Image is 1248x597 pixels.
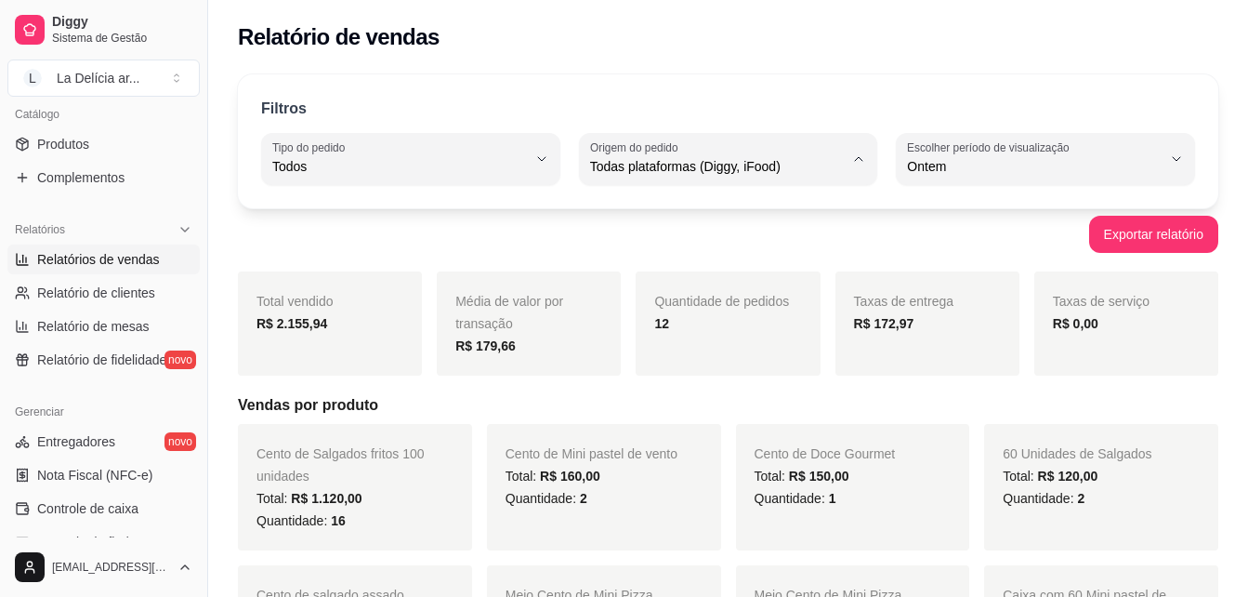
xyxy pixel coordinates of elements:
[1003,446,1151,461] span: 60 Unidades de Salgados
[52,14,192,31] span: Diggy
[57,69,140,87] div: La Delícia ar ...
[238,394,1218,417] h5: Vendas por produto
[37,533,137,551] span: Controle de fiado
[755,469,849,484] span: Total:
[23,69,42,87] span: L
[291,491,361,506] span: R$ 1.120,00
[1038,469,1098,484] span: R$ 120,00
[256,491,362,506] span: Total:
[1003,469,1097,484] span: Total:
[755,446,896,461] span: Cento de Doce Gourmet
[52,31,192,46] span: Sistema de Gestão
[272,157,527,176] span: Todos
[907,157,1162,176] span: Ontem
[1003,491,1084,506] span: Quantidade:
[37,168,125,187] span: Complementos
[7,397,200,427] div: Gerenciar
[37,284,155,302] span: Relatório de clientes
[256,513,346,528] span: Quantidade:
[52,560,170,575] span: [EMAIL_ADDRESS][DOMAIN_NAME]
[7,99,200,129] div: Catálogo
[580,491,587,506] span: 2
[37,432,115,451] span: Entregadores
[37,317,150,336] span: Relatório de mesas
[256,316,327,331] strong: R$ 2.155,94
[331,513,346,528] span: 16
[261,98,307,120] p: Filtros
[256,446,425,484] span: Cento de Salgados fritos 100 unidades
[37,466,152,484] span: Nota Fiscal (NFC-e)
[238,22,440,52] h2: Relatório de vendas
[590,139,684,155] label: Origem do pedido
[37,135,89,153] span: Produtos
[506,469,600,484] span: Total:
[1077,491,1084,506] span: 2
[854,316,914,331] strong: R$ 172,97
[15,222,65,237] span: Relatórios
[829,491,836,506] span: 1
[37,351,166,369] span: Relatório de fidelidade
[907,139,1075,155] label: Escolher período de visualização
[506,491,587,506] span: Quantidade:
[654,294,789,309] span: Quantidade de pedidos
[256,294,334,309] span: Total vendido
[540,469,600,484] span: R$ 160,00
[37,250,160,269] span: Relatórios de vendas
[506,446,677,461] span: Cento de Mini pastel de vento
[455,294,563,331] span: Média de valor por transação
[37,499,138,518] span: Controle de caixa
[789,469,849,484] span: R$ 150,00
[1053,316,1098,331] strong: R$ 0,00
[755,491,836,506] span: Quantidade:
[654,316,669,331] strong: 12
[854,294,953,309] span: Taxas de entrega
[1089,216,1218,253] button: Exportar relatório
[455,338,516,353] strong: R$ 179,66
[1053,294,1149,309] span: Taxas de serviço
[272,139,351,155] label: Tipo do pedido
[590,157,845,176] span: Todas plataformas (Diggy, iFood)
[7,60,200,97] button: Select a team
